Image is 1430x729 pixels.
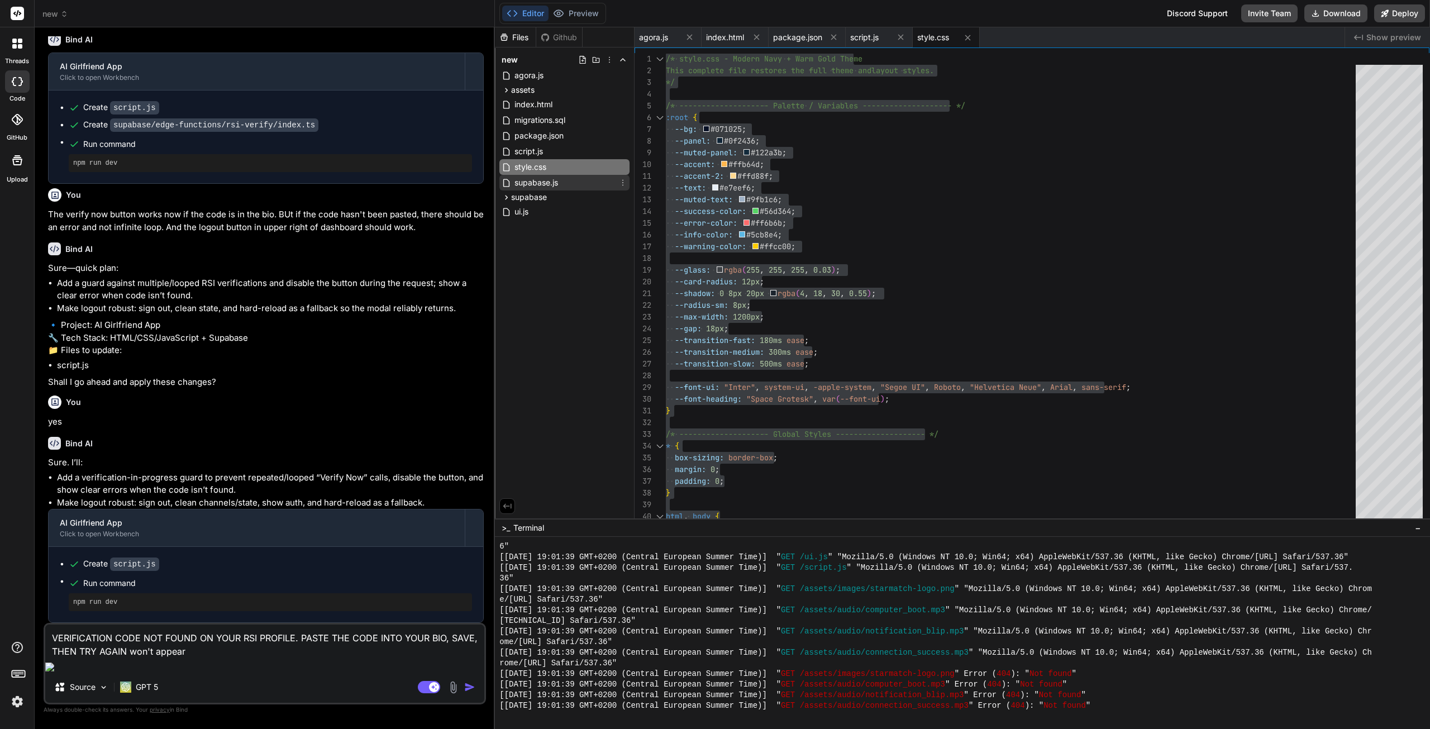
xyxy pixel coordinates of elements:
[675,394,742,404] span: --font-heading:
[513,98,554,111] span: index.html
[666,65,871,75] span: This complete file restores the full theme and
[738,171,769,181] span: #ffd88f
[800,605,945,616] span: /assets/audio/computer_boot.mp3
[7,133,27,142] label: GitHub
[880,394,885,404] span: )
[889,429,938,439] span: -------- */
[751,218,783,228] span: #ff6b6b
[997,669,1010,679] span: 404
[955,669,997,679] span: " Error (
[48,319,484,357] p: 🔹 Project: AI Girlfriend App 🔧 Tech Stack: HTML/CSS/JavaScript + Supabase 📁 Files to update:
[822,394,836,404] span: var
[652,440,667,452] div: Click to collapse the range.
[755,382,760,392] span: ,
[635,276,651,288] div: 20
[783,218,787,228] span: ;
[841,288,845,298] span: ,
[675,206,746,216] span: --success-color:
[635,217,651,229] div: 15
[675,347,764,357] span: --transition-medium:
[724,265,742,275] span: rgba
[987,679,1001,690] span: 404
[796,288,800,298] span: (
[549,6,603,21] button: Preview
[675,277,737,287] span: --card-radius:
[499,637,612,647] span: ome/[URL] Safari/537.36"
[684,511,688,521] span: ,
[675,265,711,275] span: --glass:
[57,277,484,302] li: Add a guard against multiple/looped RSI verifications and disable the button during the request; ...
[83,119,318,131] div: Create
[786,335,804,345] span: ease
[511,192,547,203] span: supabase
[635,53,651,65] div: 1
[1081,382,1126,392] span: sans-serif
[964,626,1371,637] span: " "Mozilla/5.0 (Windows NT 10.0; Win64; x64) AppleWebKit/537.36 (KHTML, like Gecko) Chr
[746,394,813,404] span: "Space Grotesk"
[49,53,465,90] button: AI Girlfriend AppClick to open Workbench
[499,626,781,637] span: [[DATE] 19:01:39 GMT+0200 (Central European Summer Time)] "
[711,124,742,134] span: #071025
[715,464,719,474] span: ;
[800,669,955,679] span: /assets/images/starmatch-logo.png
[675,300,728,310] span: --radius-sm:
[73,159,468,168] pre: npm run dev
[635,299,651,311] div: 22
[805,288,809,298] span: ,
[635,252,651,264] div: 18
[871,65,934,75] span: layout styles.
[502,54,518,65] span: new
[934,382,961,392] span: Roboto
[1020,679,1062,690] span: Not found
[823,288,827,298] span: ,
[70,682,96,693] p: Source
[917,32,949,43] span: style.css
[675,124,697,134] span: --bg:
[110,558,159,571] code: script.js
[110,118,318,132] code: supabase/edge-functions/rsi-verify/index.ts
[652,112,667,123] div: Click to collapse the range.
[1366,32,1421,43] span: Show preview
[635,487,651,499] div: 38
[719,476,724,486] span: ;
[970,382,1041,392] span: "Helvetica Neue"
[693,511,711,521] span: body
[66,189,81,201] h6: You
[5,56,29,66] label: threads
[42,8,68,20] span: new
[945,605,1372,616] span: " "Mozilla/5.0 (Windows NT 10.0; Win64; x64) AppleWebKit/537.36 (KHTML, like Gecko) Chrome/
[724,323,728,333] span: ;
[7,175,28,184] label: Upload
[666,101,889,111] span: /* -------------------- Palette / Variables ------
[635,323,651,335] div: 24
[499,616,635,626] span: [TECHNICAL_ID] Safari/537.36"
[635,159,651,170] div: 10
[781,626,795,637] span: GET
[652,53,667,65] div: Click to collapse the range.
[760,359,782,369] span: 500ms
[499,541,509,552] span: 6"
[666,511,684,521] span: html
[513,145,544,158] span: script.js
[1041,382,1046,392] span: ,
[751,183,756,193] span: ;
[961,382,965,392] span: ,
[760,335,782,345] span: 180ms
[746,300,751,310] span: ;
[778,230,783,240] span: ;
[1002,679,1021,690] span: ): "
[675,335,755,345] span: --transition-fast:
[499,584,781,594] span: [[DATE] 19:01:39 GMT+0200 (Central European Summer Time)] "
[781,584,795,594] span: GET
[783,265,787,275] span: ,
[832,265,836,275] span: )
[65,438,93,449] h6: Bind AI
[57,359,484,372] li: script.js
[1010,669,1029,679] span: ): "
[706,323,724,333] span: 18px
[675,194,733,204] span: --muted-text:
[742,124,747,134] span: ;
[781,563,795,573] span: GET
[769,171,774,181] span: ;
[635,511,651,522] div: 40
